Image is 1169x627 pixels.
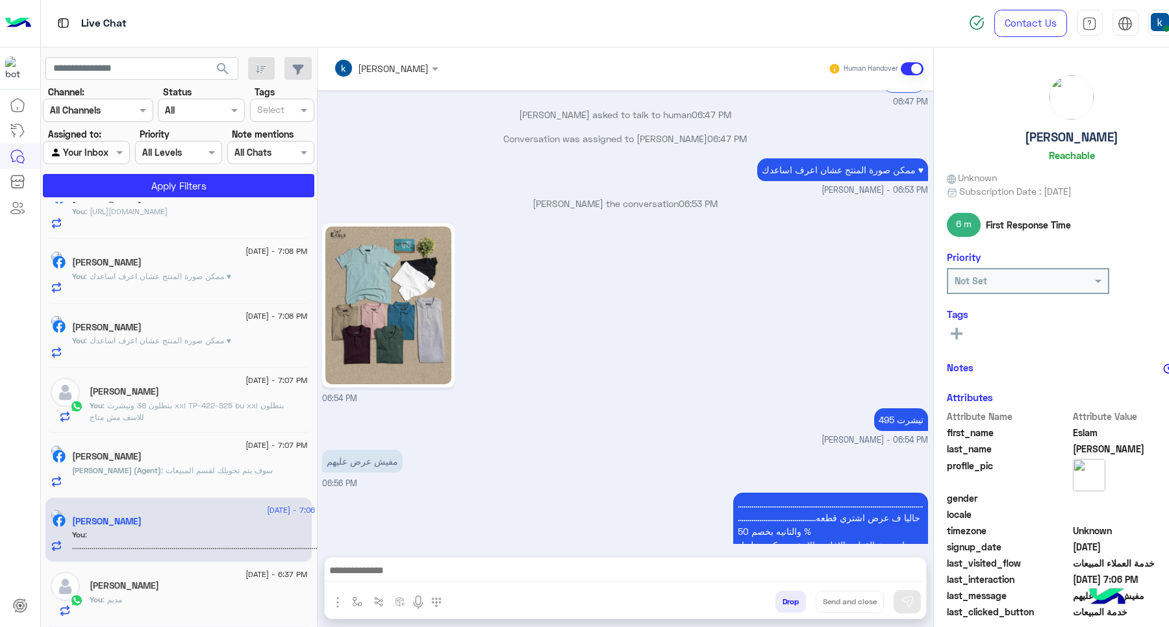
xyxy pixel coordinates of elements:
span: 6 m [947,213,981,236]
img: send message [901,595,914,608]
img: defaultAdmin.png [51,572,80,601]
img: Facebook [53,514,66,527]
span: ممكن صورة المنتج عشان اعرف اساعدك ♥ [85,271,231,281]
button: search [207,57,239,85]
img: select flow [352,596,362,607]
img: tab [55,15,71,31]
h6: Reachable [1049,149,1095,161]
span: [PERSON_NAME] (Agent) [72,465,161,475]
span: last_name [947,442,1071,456]
h5: Asmaa Elafify [90,386,159,397]
span: 06:47 PM [893,96,928,108]
small: Human Handover [844,64,898,74]
span: first_name [947,426,1071,439]
span: [PERSON_NAME] - 06:53 PM [822,184,928,197]
span: [DATE] - 6:37 PM [245,569,307,580]
p: 4/9/2025, 7:06 PM [733,493,928,570]
img: Trigger scenario [373,596,384,607]
span: timezone [947,524,1071,537]
span: بنطلون 38 وتيشرت xxl TP-422-S25 bu xxl بنطلون للاسف مش متاح [90,400,284,422]
span: gender [947,491,1071,505]
button: Trigger scenario [368,591,389,612]
p: 4/9/2025, 6:53 PM [757,158,928,181]
span: Subscription Date : [DATE] [959,184,1072,198]
img: picture [51,445,62,457]
label: Priority [140,127,170,141]
span: 06:53 PM [679,198,718,209]
span: [DATE] - 7:08 PM [245,245,307,257]
img: spinner [969,15,985,31]
h5: Ahmed Kotb [72,257,142,268]
img: Facebook [53,450,66,463]
span: last_message [947,589,1071,602]
p: 4/9/2025, 6:54 PM [874,408,928,431]
h5: Ahmed El Sherbini [72,322,142,333]
label: Channel: [48,85,84,99]
span: You [90,400,103,410]
h5: Eslam Ahmed [72,516,142,527]
p: [PERSON_NAME] the conversation [322,197,928,210]
span: Attribute Name [947,410,1071,423]
h6: Attributes [947,391,993,403]
img: hulul-logo.png [1085,575,1130,621]
a: Contact Us [994,10,1067,37]
span: ممكن صورة المنتج عشان اعرف اساعدك ♥ [85,336,231,345]
p: 4/9/2025, 6:56 PM [322,450,403,473]
span: signup_date [947,540,1071,554]
label: Assigned to: [48,127,101,141]
img: Facebook [53,320,66,333]
span: [DATE] - 7:08 PM [245,310,307,322]
img: picture [51,510,62,521]
button: select flow [346,591,368,612]
span: last_interaction [947,572,1071,586]
img: tab [1082,16,1097,31]
span: You [72,530,85,539]
img: tab [1118,16,1133,31]
span: You [72,271,85,281]
span: last_clicked_button [947,605,1071,619]
button: Drop [775,591,806,613]
a: tab [1077,10,1103,37]
span: [DATE] - 7:07 PM [245,439,307,451]
p: Live Chat [81,15,127,32]
label: Tags [255,85,275,99]
button: create order [389,591,410,612]
h6: Priority [947,251,981,263]
img: 541939798_1853518672183258_3862340816727839045_n.jpg [325,227,451,384]
p: [PERSON_NAME] asked to talk to human [322,108,928,121]
img: create order [395,596,405,607]
span: 06:56 PM [322,478,357,488]
h5: [PERSON_NAME] [1025,130,1118,145]
span: https://eagle.com.eg/collections/jeans [85,206,168,216]
span: 06:47 PM [707,133,747,144]
span: [DATE] - 7:07 PM [245,375,307,386]
span: 06:47 PM [692,109,731,120]
span: [PERSON_NAME] - 06:54 PM [822,434,928,447]
span: last_visited_flow [947,556,1071,570]
span: Unknown [947,171,998,184]
img: userImage [1151,13,1169,31]
img: 713415422032625 [5,56,29,80]
button: Send and close [816,591,884,613]
img: send attachment [330,595,346,610]
img: send voice note [410,595,426,610]
h6: Notes [947,362,974,373]
h5: Mazen Elnenaey [72,451,142,462]
img: Logo [5,10,31,37]
span: مديم [103,595,122,604]
img: picture [1050,75,1094,119]
img: picture [51,315,62,327]
span: search [215,61,231,77]
span: You [72,206,85,216]
img: make a call [431,597,442,608]
span: [DATE] - 7:06 PM [267,504,329,516]
span: locale [947,508,1071,521]
label: Status [163,85,192,99]
span: profile_pic [947,459,1071,489]
div: Select [255,103,284,119]
h5: Ibrahim Khalf [90,580,159,591]
p: Conversation was assigned to [PERSON_NAME] [322,132,928,145]
span: First Response Time [986,218,1071,232]
label: Note mentions [232,127,294,141]
img: WhatsApp [70,400,83,413]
